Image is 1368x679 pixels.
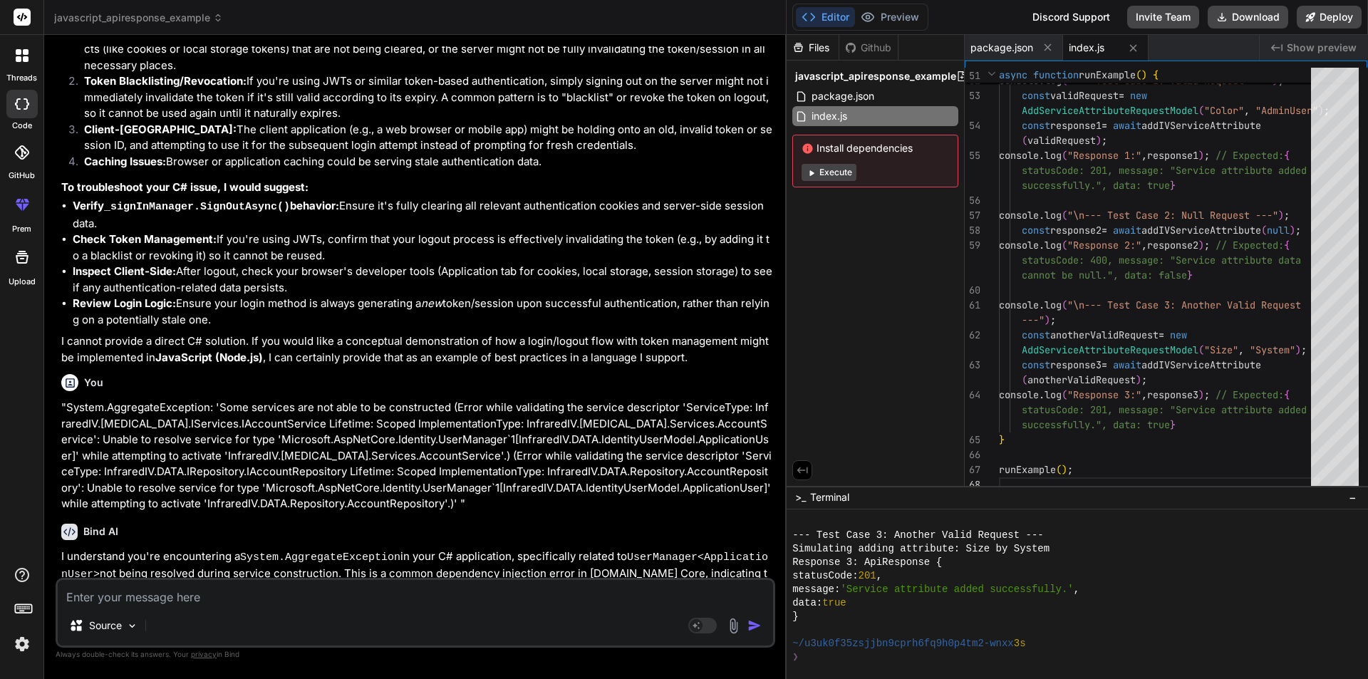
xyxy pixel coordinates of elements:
[1141,149,1147,162] span: ,
[1208,6,1288,28] button: Download
[965,68,980,83] span: 51
[1170,418,1176,431] span: }
[1141,239,1147,252] span: ,
[792,529,1044,542] span: --- Test Case 3: Another Valid Request ---
[1062,239,1067,252] span: (
[1014,637,1026,651] span: 3s
[1295,224,1301,237] span: ;
[787,41,839,55] div: Files
[1096,134,1102,147] span: )
[73,154,772,174] li: Browser or application caching could be serving stale authentication data.
[1113,119,1141,132] span: await
[1113,224,1141,237] span: await
[965,118,980,133] div: 54
[1062,299,1067,311] span: (
[810,490,849,504] span: Terminal
[1062,209,1067,222] span: (
[1198,104,1204,117] span: (
[1062,149,1067,162] span: (
[155,351,263,364] strong: JavaScript (Node.js)
[1255,104,1318,117] span: "AdminUser"
[89,618,122,633] p: Source
[1045,313,1050,326] span: )
[1216,239,1284,252] span: // Expected:
[999,149,1039,162] span: console
[1050,358,1102,371] span: response3
[1290,224,1295,237] span: )
[876,569,882,583] span: ,
[725,618,742,634] img: attachment
[965,358,980,373] div: 63
[1170,179,1176,192] span: }
[1198,343,1204,356] span: (
[965,328,980,343] div: 62
[1045,388,1062,401] span: log
[965,477,980,492] div: 68
[747,618,762,633] img: icon
[1045,209,1062,222] span: log
[999,68,1027,81] span: async
[1067,463,1073,476] span: ;
[965,208,980,223] div: 57
[796,7,855,27] button: Editor
[6,72,37,84] label: threads
[1136,373,1141,386] span: )
[1204,239,1210,252] span: ;
[1198,239,1204,252] span: )
[792,651,799,664] span: ❯
[1102,134,1107,147] span: ;
[1204,149,1210,162] span: ;
[1050,224,1102,237] span: response2
[1136,68,1141,81] span: (
[1033,68,1079,81] span: function
[1027,134,1096,147] span: validRequest
[1301,343,1307,356] span: ;
[855,7,925,27] button: Preview
[1056,463,1062,476] span: (
[1074,583,1079,596] span: ,
[1067,149,1141,162] span: "Response 1:"
[1119,89,1124,102] span: =
[999,388,1039,401] span: console
[84,123,237,136] strong: Client-[GEOGRAPHIC_DATA]:
[970,41,1033,55] span: package.json
[1050,89,1119,102] span: validRequest
[1204,388,1210,401] span: ;
[1022,104,1198,117] span: AddServiceAttributeRequestModel
[1050,328,1159,341] span: anotherValidRequest
[965,432,980,447] div: 65
[1039,239,1045,252] span: .
[1022,343,1198,356] span: AddServiceAttributeRequestModel
[1141,224,1261,237] span: addIVServiceAttribute
[965,462,980,477] div: 67
[56,648,775,661] p: Always double-check its answers. Your in Bind
[61,333,772,366] p: I cannot provide a direct C# solution. If you would like a conceptual demonstration of how a logi...
[1039,209,1045,222] span: .
[1287,41,1357,55] span: Show preview
[965,148,980,163] div: 55
[1022,269,1187,281] span: cannot be null.", data: false
[1147,239,1198,252] span: response2
[1027,373,1136,386] span: anotherValidRequest
[12,120,32,132] label: code
[73,24,772,74] li: While typically clears the server-side session, there might be client-side artifacts (like cookie...
[1204,104,1244,117] span: "Color"
[9,276,36,288] label: Upload
[1022,134,1027,147] span: (
[83,524,118,539] h6: Bind AI
[73,73,772,122] li: If you're using JWTs or similar token-based authentication, simply signing out on the server migh...
[1198,149,1204,162] span: )
[999,433,1005,446] span: }
[965,223,980,238] div: 58
[1170,328,1187,341] span: new
[12,223,31,235] label: prem
[965,388,980,403] div: 64
[1349,490,1357,504] span: −
[1022,254,1301,266] span: statusCode: 400, message: "Service attribute data
[802,141,949,155] span: Install dependencies
[1141,358,1261,371] span: addIVServiceAttribute
[1127,6,1199,28] button: Invite Team
[1147,149,1198,162] span: response1
[792,596,822,610] span: data:
[1022,328,1050,341] span: const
